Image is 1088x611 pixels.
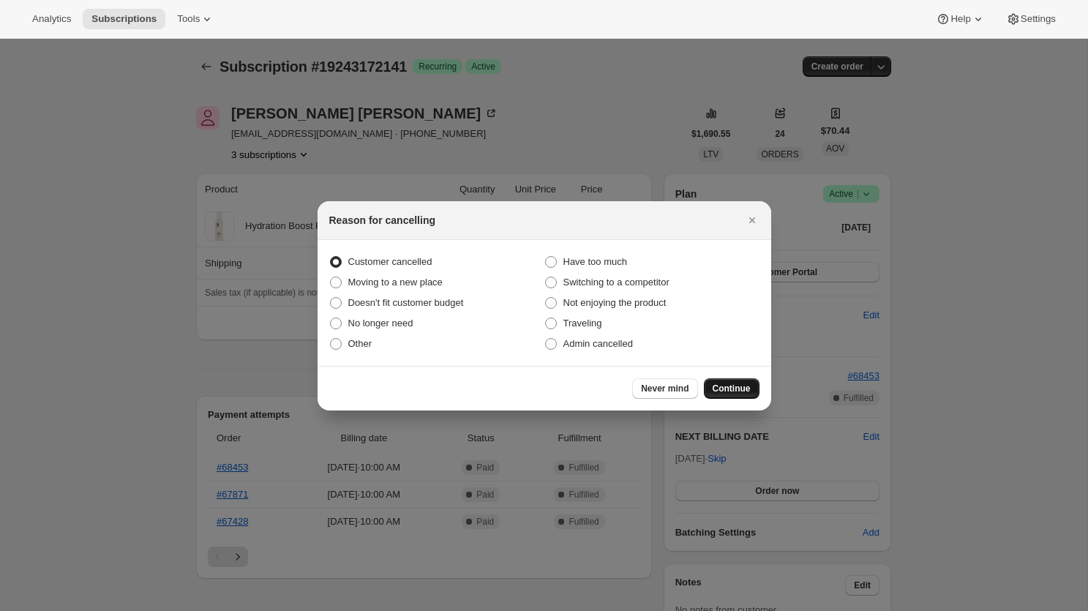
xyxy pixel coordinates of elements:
[950,13,970,25] span: Help
[563,338,633,349] span: Admin cancelled
[83,9,165,29] button: Subscriptions
[563,297,667,308] span: Not enjoying the product
[32,13,71,25] span: Analytics
[641,383,689,394] span: Never mind
[348,277,443,288] span: Moving to a new place
[348,338,372,349] span: Other
[563,318,602,329] span: Traveling
[997,9,1065,29] button: Settings
[177,13,200,25] span: Tools
[1021,13,1056,25] span: Settings
[329,213,435,228] h2: Reason for cancelling
[927,9,994,29] button: Help
[348,318,413,329] span: No longer need
[91,13,157,25] span: Subscriptions
[742,210,762,230] button: Close
[168,9,223,29] button: Tools
[632,378,697,399] button: Never mind
[704,378,759,399] button: Continue
[348,297,464,308] span: Doesn't fit customer budget
[563,256,627,267] span: Have too much
[563,277,669,288] span: Switching to a competitor
[713,383,751,394] span: Continue
[23,9,80,29] button: Analytics
[348,256,432,267] span: Customer cancelled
